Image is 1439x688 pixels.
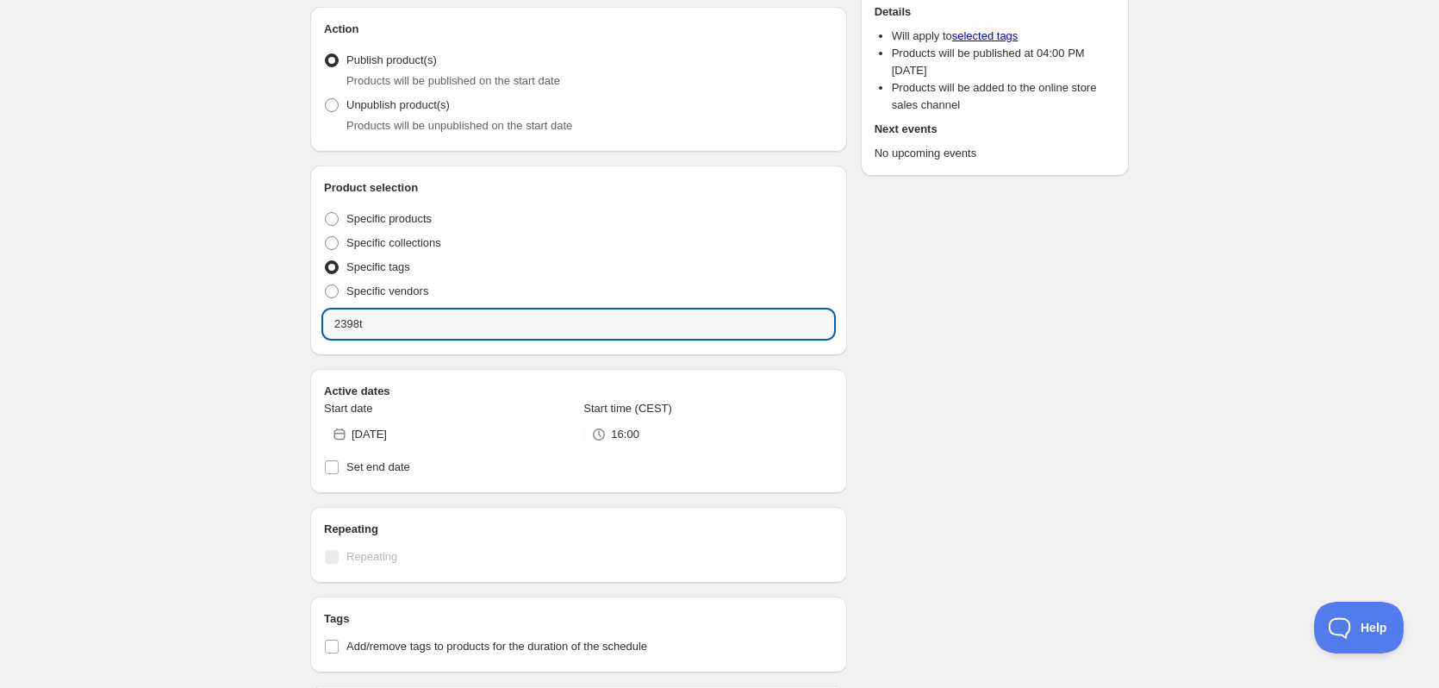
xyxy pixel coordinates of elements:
[346,74,560,87] span: Products will be published on the start date
[875,3,1115,21] h2: Details
[346,460,410,473] span: Set end date
[324,402,372,415] span: Start date
[346,236,441,249] span: Specific collections
[324,610,833,628] h2: Tags
[346,260,410,273] span: Specific tags
[324,179,833,197] h2: Product selection
[1314,602,1405,654] iframe: Toggle Customer Support
[346,212,432,225] span: Specific products
[346,285,428,297] span: Specific vendors
[892,28,1115,45] li: Will apply to
[892,45,1115,79] li: Products will be published at 04:00 PM [DATE]
[346,53,437,66] span: Publish product(s)
[324,383,833,400] h2: Active dates
[346,550,397,563] span: Repeating
[346,640,647,653] span: Add/remove tags to products for the duration of the schedule
[892,79,1115,114] li: Products will be added to the online store sales channel
[346,119,572,132] span: Products will be unpublished on the start date
[875,145,1115,162] p: No upcoming events
[324,21,833,38] h2: Action
[952,29,1019,42] a: selected tags
[346,98,450,111] span: Unpublish product(s)
[324,521,833,538] h2: Repeating
[875,121,1115,138] h2: Next events
[583,402,672,415] span: Start time (CEST)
